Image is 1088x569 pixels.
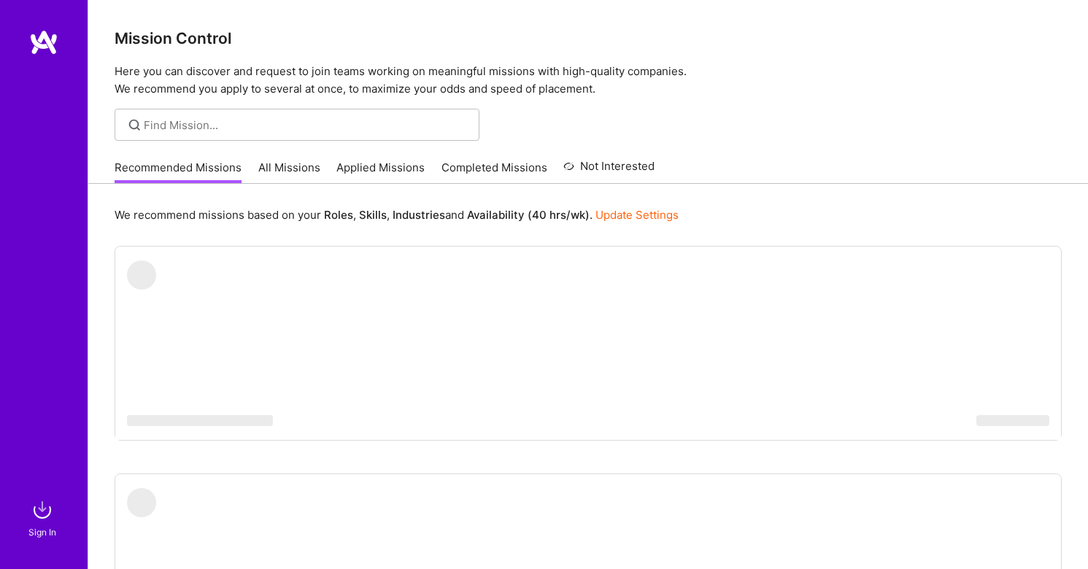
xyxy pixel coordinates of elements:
b: Industries [393,208,445,222]
input: Find Mission... [144,117,468,133]
img: logo [29,29,58,55]
b: Roles [324,208,353,222]
h3: Mission Control [115,29,1062,47]
a: Recommended Missions [115,160,242,184]
a: sign inSign In [31,495,57,540]
b: Skills [359,208,387,222]
i: icon SearchGrey [126,117,143,133]
a: Update Settings [595,208,679,222]
p: Here you can discover and request to join teams working on meaningful missions with high-quality ... [115,63,1062,98]
a: All Missions [258,160,320,184]
img: sign in [28,495,57,525]
a: Completed Missions [441,160,547,184]
a: Not Interested [563,158,655,184]
b: Availability (40 hrs/wk) [467,208,590,222]
p: We recommend missions based on your , , and . [115,207,679,222]
a: Applied Missions [336,160,425,184]
div: Sign In [28,525,56,540]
